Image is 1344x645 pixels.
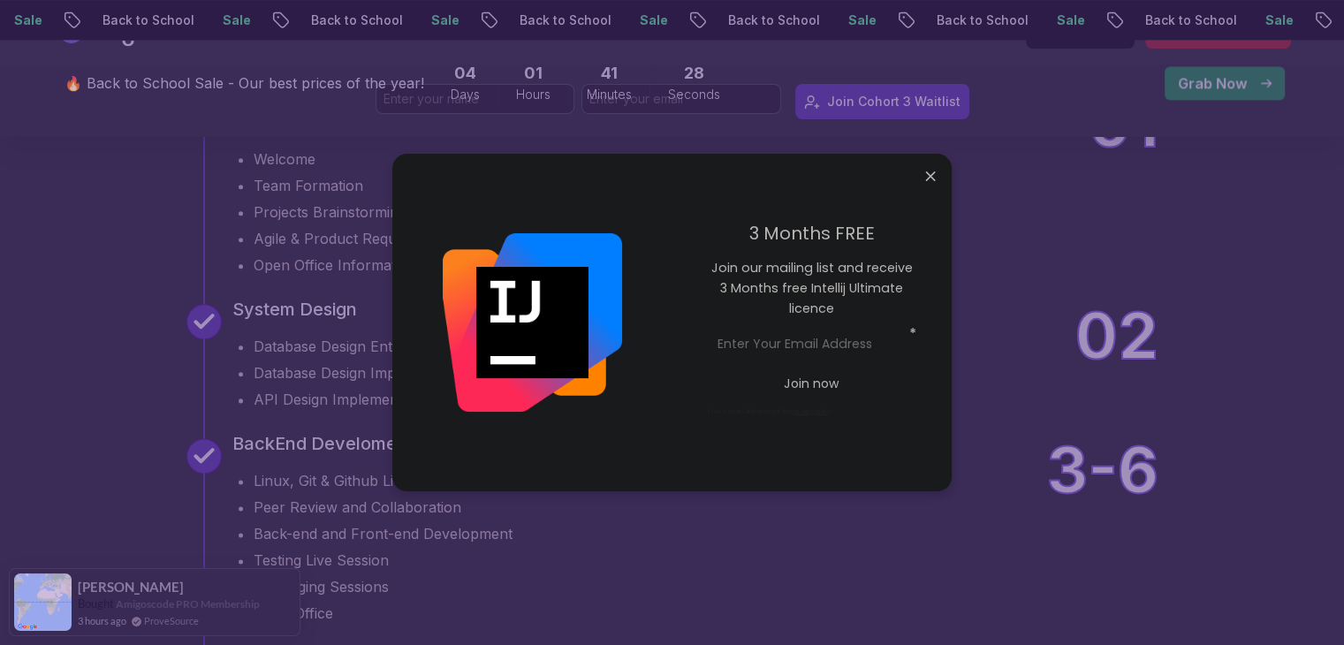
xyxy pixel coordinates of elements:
[14,573,72,631] img: provesource social proof notification image
[254,497,513,518] li: Peer Review and Collaboration
[208,11,264,29] p: Sale
[254,254,826,276] li: Open Office Information
[254,228,826,249] li: Agile & Product Requirement Document (PRD) Live Session
[1075,304,1158,410] div: 02
[1130,11,1250,29] p: Back to School
[1042,11,1098,29] p: Sale
[684,61,704,86] span: 28 Seconds
[254,603,513,624] li: Open Office
[922,11,1042,29] p: Back to School
[254,523,513,544] li: Back-end and Front-end Development
[454,61,476,86] span: 4 Days
[78,596,114,611] span: Bought
[296,11,416,29] p: Back to School
[254,550,513,571] li: Testing Live Session
[1178,72,1247,94] p: Grab Now
[833,11,890,29] p: Sale
[524,61,543,86] span: 1 Hours
[116,597,260,611] a: Amigoscode PRO Membership
[232,297,357,322] p: System Design
[254,336,685,357] li: Database Design Entity Relationship Diagram (ERD) Live Session
[254,470,513,491] li: Linux, Git & Github Live Session
[254,201,826,223] li: Projects Brainstorming Session
[65,72,424,94] p: 🔥 Back to School Sale - Our best prices of the year!
[713,11,833,29] p: Back to School
[601,61,618,86] span: 41 Minutes
[144,613,199,628] a: ProveSource
[451,86,480,103] span: Days
[1089,92,1158,276] div: 01
[625,11,681,29] p: Sale
[1046,438,1158,624] div: 3-6
[1250,11,1307,29] p: Sale
[87,11,208,29] p: Back to School
[232,431,414,456] p: BackEnd Develoment
[416,11,473,29] p: Sale
[254,576,513,597] li: Debugging Sessions
[254,362,685,383] li: Database Design Implementation
[78,613,126,628] span: 3 hours ago
[254,148,826,170] li: Welcome
[78,580,184,595] span: [PERSON_NAME]
[668,86,720,103] span: Seconds
[254,389,685,410] li: API Design Implementation
[505,11,625,29] p: Back to School
[516,86,551,103] span: Hours
[587,86,632,103] span: Minutes
[254,175,826,196] li: Team Formation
